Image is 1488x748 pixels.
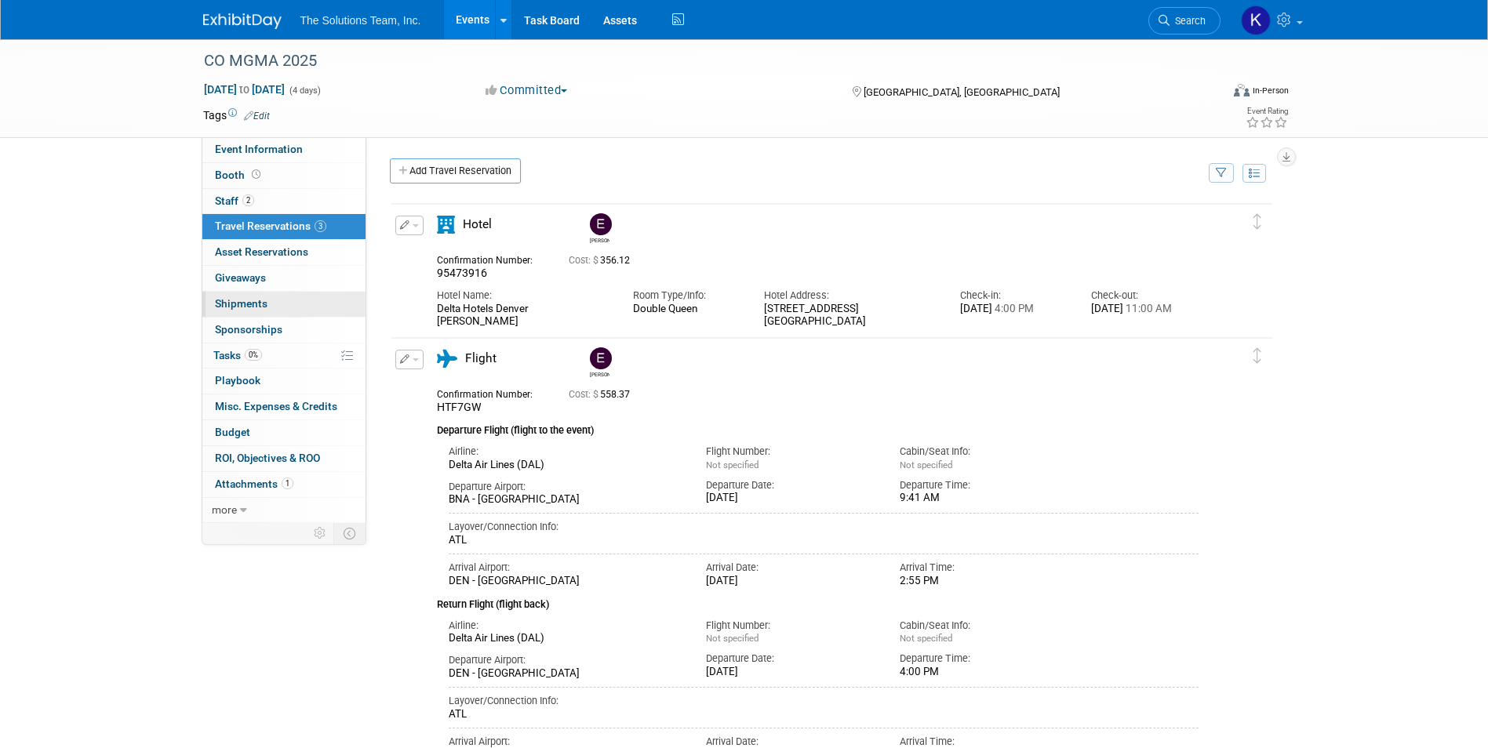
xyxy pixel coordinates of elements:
[215,194,254,207] span: Staff
[390,158,521,183] a: Add Travel Reservation
[449,694,1199,708] div: Layover/Connection Info:
[202,292,366,317] a: Shipments
[463,217,492,231] span: Hotel
[586,347,613,378] div: Eli Gooden
[437,267,487,279] span: 95473916
[633,289,740,303] div: Room Type/Info:
[706,575,876,588] div: [DATE]
[1128,82,1290,105] div: Event Format
[202,214,366,239] a: Travel Reservations3
[900,666,1070,679] div: 4:00 PM
[764,303,937,329] div: [STREET_ADDRESS] [GEOGRAPHIC_DATA]
[706,666,876,679] div: [DATE]
[706,459,759,470] span: Not specified
[202,446,366,471] a: ROI, Objectives & ROO
[203,82,286,96] span: [DATE] [DATE]
[215,477,293,490] span: Attachments
[215,169,264,181] span: Booth
[590,347,612,369] img: Eli Gooden
[449,493,683,507] div: BNA - [GEOGRAPHIC_DATA]
[706,633,759,644] span: Not specified
[706,652,876,666] div: Departure Date:
[1123,303,1172,314] span: 11:00 AM
[449,575,683,588] div: DEN - [GEOGRAPHIC_DATA]
[900,575,1070,588] div: 2:55 PM
[245,349,262,361] span: 0%
[215,400,337,412] span: Misc. Expenses & Credits
[215,271,266,284] span: Giveaways
[203,13,282,29] img: ExhibitDay
[249,169,264,180] span: Booth not reserved yet
[1253,348,1261,364] i: Click and drag to move item
[900,459,952,470] span: Not specified
[202,137,366,162] a: Event Information
[300,14,421,27] span: The Solutions Team, Inc.
[480,82,573,99] button: Committed
[198,47,1197,75] div: CO MGMA 2025
[215,143,303,155] span: Event Information
[215,452,320,464] span: ROI, Objectives & ROO
[437,289,609,303] div: Hotel Name:
[706,619,876,633] div: Flight Number:
[437,303,609,329] div: Delta Hotels Denver [PERSON_NAME]
[900,492,1070,505] div: 9:41 AM
[212,503,237,516] span: more
[437,588,1199,612] div: Return Flight (flight back)
[1091,289,1199,303] div: Check-out:
[449,459,683,472] div: Delta Air Lines (DAL)
[706,492,876,505] div: [DATE]
[215,374,260,387] span: Playbook
[590,369,609,378] div: Eli Gooden
[449,667,683,681] div: DEN - [GEOGRAPHIC_DATA]
[215,220,326,232] span: Travel Reservations
[202,240,366,265] a: Asset Reservations
[202,394,366,419] a: Misc. Expenses & Credits
[437,401,482,413] span: HTF7GW
[244,111,270,122] a: Edit
[437,415,1199,438] div: Departure Flight (flight to the event)
[1170,15,1206,27] span: Search
[586,213,613,244] div: Eli Gooden
[706,445,876,459] div: Flight Number:
[449,480,683,494] div: Departure Airport:
[569,255,636,266] span: 356.12
[1246,107,1288,115] div: Event Rating
[437,384,545,401] div: Confirmation Number:
[590,213,612,235] img: Eli Gooden
[203,107,270,123] td: Tags
[900,478,1070,492] div: Departure Time:
[449,561,683,575] div: Arrival Airport:
[202,472,366,497] a: Attachments1
[900,633,952,644] span: Not specified
[288,85,321,96] span: (4 days)
[864,86,1060,98] span: [GEOGRAPHIC_DATA], [GEOGRAPHIC_DATA]
[900,619,1070,633] div: Cabin/Seat Info:
[202,318,366,343] a: Sponsorships
[449,619,683,633] div: Airline:
[213,349,262,361] span: Tasks
[569,255,600,266] span: Cost: $
[449,520,1199,534] div: Layover/Connection Info:
[1252,85,1289,96] div: In-Person
[202,420,366,445] a: Budget
[202,498,366,523] a: more
[1091,303,1199,316] div: [DATE]
[960,303,1068,316] div: [DATE]
[706,478,876,492] div: Departure Date:
[215,426,250,438] span: Budget
[437,250,545,267] div: Confirmation Number:
[202,343,366,369] a: Tasks0%
[1241,5,1271,35] img: Kaelon Harris
[1148,7,1221,34] a: Search
[900,445,1070,459] div: Cabin/Seat Info:
[1234,84,1250,96] img: Format-Inperson.png
[449,534,1199,547] div: ATL
[202,266,366,291] a: Giveaways
[333,523,366,543] td: Toggle Event Tabs
[215,245,308,258] span: Asset Reservations
[202,369,366,394] a: Playbook
[437,350,457,368] i: Flight
[1253,214,1261,230] i: Click and drag to move item
[449,632,683,645] div: Delta Air Lines (DAL)
[437,216,455,234] i: Hotel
